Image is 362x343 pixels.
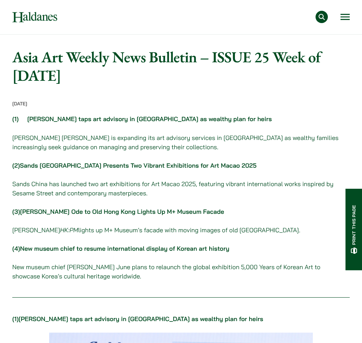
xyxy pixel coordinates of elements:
[12,115,19,123] strong: (1)
[12,133,350,152] p: [PERSON_NAME] [PERSON_NAME] is expanding its art advisory services in [GEOGRAPHIC_DATA] as wealth...
[341,14,350,20] button: Open menu
[12,12,57,22] img: Logo of Haldanes
[20,208,224,215] a: [PERSON_NAME] Ode to Old Hong Kong Lights Up M+ Museum Facade
[12,179,350,198] p: Sands China has launched two art exhibitions for Art Macao 2025, featuring vibrant international ...
[12,101,27,107] time: [DATE]
[12,315,268,323] strong: (1)
[60,226,78,234] em: HK:PM
[12,162,256,169] strong: (2)
[12,225,350,235] p: [PERSON_NAME] lights up M+ Museum’s facade with moving images of old [GEOGRAPHIC_DATA].
[20,245,229,252] a: New museum chief to resume international display of Korean art history
[12,48,350,85] h1: Asia Art Weekly News Bulletin – ISSUE 25 Week of [DATE]
[12,245,20,252] b: (4)
[12,244,350,281] p: New museum chief [PERSON_NAME] June plans to relaunch the global exhibition 5,000 Years of Korean...
[19,315,263,323] a: [PERSON_NAME] taps art advisory in [GEOGRAPHIC_DATA] as wealthy plan for heirs
[316,11,328,23] button: Search
[20,162,257,169] a: Sands [GEOGRAPHIC_DATA] Presents Two Vibrant Exhibitions for Art Macao 2025
[12,208,228,215] strong: (3)
[27,115,272,123] a: [PERSON_NAME] taps art advisory in [GEOGRAPHIC_DATA] as wealthy plan for heirs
